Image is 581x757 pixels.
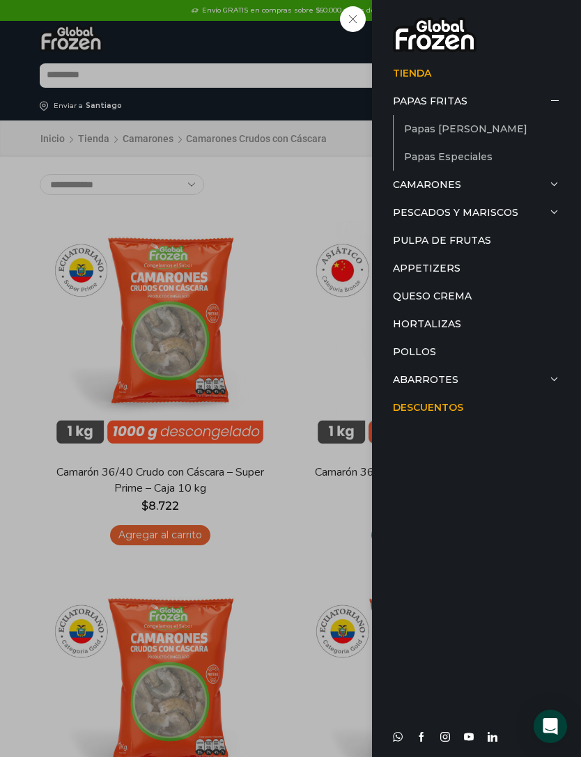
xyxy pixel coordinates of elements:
a: Appetizers [393,254,560,282]
a: Tienda [393,59,560,87]
a: Pescados y Mariscos [393,198,560,226]
a: Pollos [393,338,560,366]
a: Papas Fritas [393,87,560,115]
a: Pulpa de Frutas [393,226,560,254]
a: Hortalizas [393,310,560,338]
a: Queso Crema [393,282,560,310]
div: Open Intercom Messenger [534,710,567,743]
a: Descuentos [393,393,560,421]
a: Abarrotes [393,366,560,393]
a: Camarones [393,171,560,198]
